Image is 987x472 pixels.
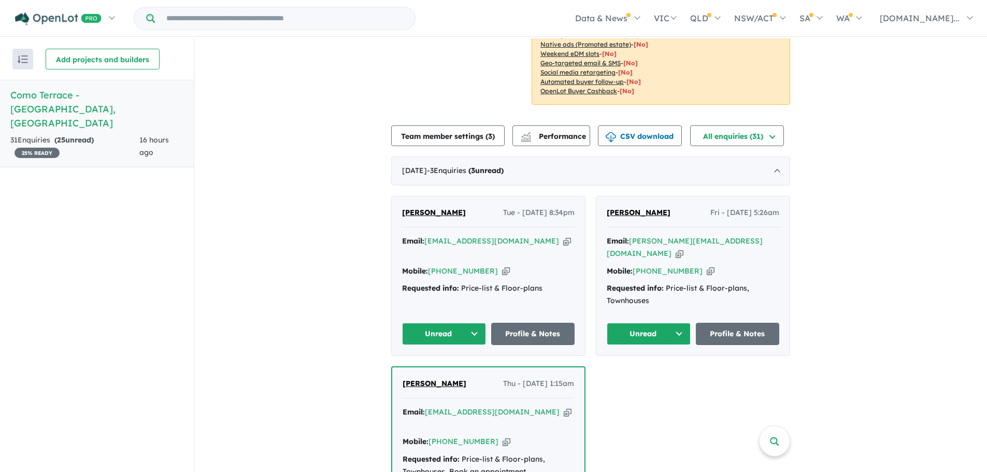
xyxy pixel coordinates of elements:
[391,125,505,146] button: Team member settings (3)
[710,207,779,219] span: Fri - [DATE] 5:26am
[607,207,670,219] a: [PERSON_NAME]
[606,132,616,142] img: download icon
[46,49,160,69] button: Add projects and builders
[690,125,784,146] button: All enquiries (31)
[424,236,559,246] a: [EMAIL_ADDRESS][DOMAIN_NAME]
[607,282,779,307] div: Price-list & Floor-plans, Townhouses
[402,207,466,219] a: [PERSON_NAME]
[522,132,586,141] span: Performance
[403,407,425,417] strong: Email:
[403,437,428,446] strong: Mobile:
[563,236,571,247] button: Copy
[623,59,638,67] span: [No]
[626,78,641,85] span: [No]
[402,282,575,295] div: Price-list & Floor-plans
[502,266,510,277] button: Copy
[540,87,617,95] u: OpenLot Buyer Cashback
[564,407,571,418] button: Copy
[540,59,621,67] u: Geo-targeted email & SMS
[634,40,648,48] span: [No]
[403,454,460,464] strong: Requested info:
[607,236,629,246] strong: Email:
[18,55,28,63] img: sort.svg
[607,283,664,293] strong: Requested info:
[428,437,498,446] a: [PHONE_NUMBER]
[676,248,683,259] button: Copy
[54,135,94,145] strong: ( unread)
[707,266,714,277] button: Copy
[10,88,183,130] h5: Como Terrace - [GEOGRAPHIC_DATA] , [GEOGRAPHIC_DATA]
[602,50,617,58] span: [No]
[618,68,633,76] span: [No]
[521,132,531,138] img: line-chart.svg
[540,50,599,58] u: Weekend eDM slots
[491,323,575,345] a: Profile & Notes
[598,125,682,146] button: CSV download
[402,236,424,246] strong: Email:
[391,156,790,185] div: [DATE]
[503,207,575,219] span: Tue - [DATE] 8:34pm
[468,166,504,175] strong: ( unread)
[403,378,466,390] a: [PERSON_NAME]
[425,407,560,417] a: [EMAIL_ADDRESS][DOMAIN_NAME]
[880,13,960,23] span: [DOMAIN_NAME]...
[607,208,670,217] span: [PERSON_NAME]
[139,135,169,157] span: 16 hours ago
[57,135,65,145] span: 25
[540,68,616,76] u: Social media retargeting
[428,266,498,276] a: [PHONE_NUMBER]
[696,323,780,345] a: Profile & Notes
[402,266,428,276] strong: Mobile:
[521,135,531,142] img: bar-chart.svg
[512,125,590,146] button: Performance
[488,132,492,141] span: 3
[403,379,466,388] span: [PERSON_NAME]
[10,134,139,159] div: 31 Enquir ies
[540,40,631,48] u: Native ads (Promoted estate)
[471,166,475,175] span: 3
[402,323,486,345] button: Unread
[607,323,691,345] button: Unread
[503,436,510,447] button: Copy
[607,266,633,276] strong: Mobile:
[620,87,634,95] span: [No]
[402,208,466,217] span: [PERSON_NAME]
[157,7,413,30] input: Try estate name, suburb, builder or developer
[427,166,504,175] span: - 3 Enquir ies
[540,78,624,85] u: Automated buyer follow-up
[633,266,703,276] a: [PHONE_NUMBER]
[503,378,574,390] span: Thu - [DATE] 1:15am
[15,148,60,158] span: 25 % READY
[402,283,459,293] strong: Requested info:
[607,236,763,258] a: [PERSON_NAME][EMAIL_ADDRESS][DOMAIN_NAME]
[15,12,102,25] img: Openlot PRO Logo White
